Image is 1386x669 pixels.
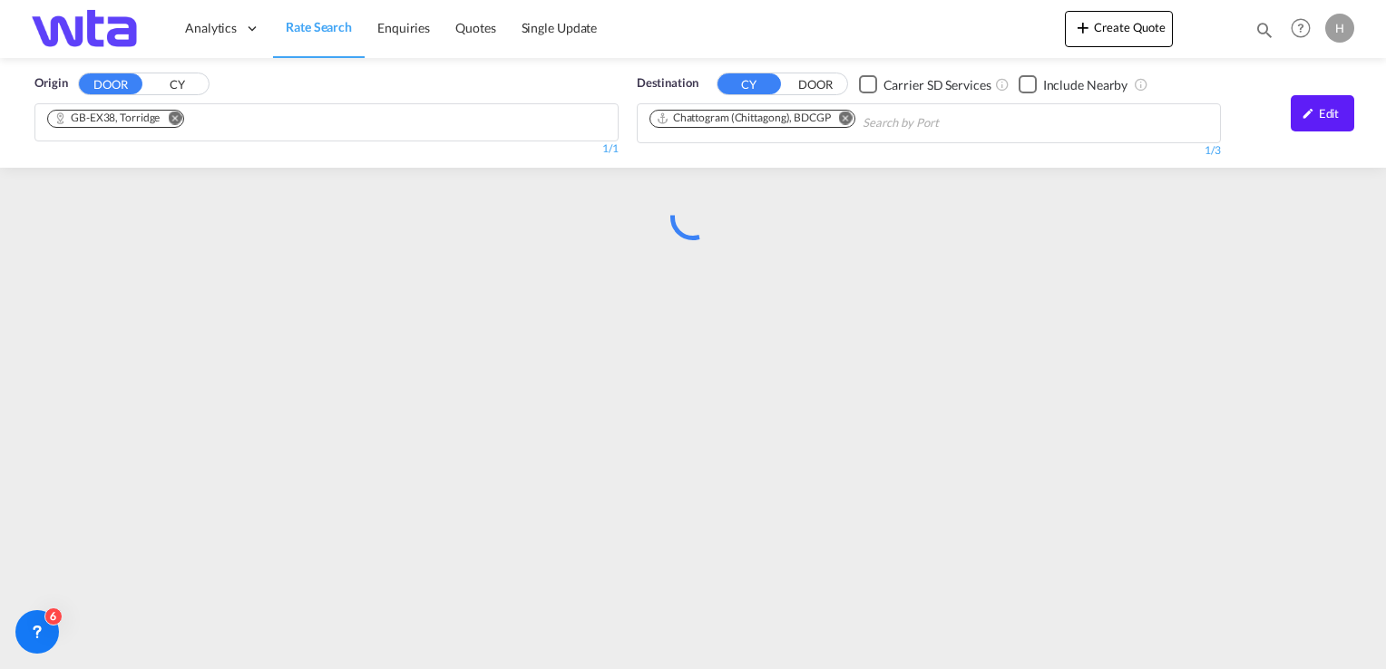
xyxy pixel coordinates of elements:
md-icon: Unchecked: Ignores neighbouring ports when fetching rates.Checked : Includes neighbouring ports w... [1134,77,1148,92]
md-icon: icon-plus 400-fg [1072,16,1094,38]
input: Chips input. [863,109,1035,138]
div: 1/1 [34,141,619,157]
span: Destination [637,74,698,92]
md-chips-wrap: Chips container. Use arrow keys to select chips. [647,104,1042,138]
div: 1/3 [637,143,1221,159]
img: bf843820205c11f09835497521dffd49.png [27,8,150,49]
span: Rate Search [286,19,352,34]
div: Press delete to remove this chip. [656,111,835,126]
button: icon-plus 400-fgCreate Quote [1065,11,1173,47]
span: Analytics [185,19,237,37]
div: icon-pencilEdit [1291,95,1354,131]
button: Remove [827,111,854,129]
div: GB-EX38, Torridge [54,111,160,126]
span: Single Update [522,20,598,35]
button: CY [717,73,781,94]
span: Quotes [455,20,495,35]
md-icon: icon-pencil [1302,107,1314,120]
span: Origin [34,74,67,92]
span: Help [1285,13,1316,44]
div: H [1325,14,1354,43]
div: Help [1285,13,1325,45]
div: Chattogram (Chittagong), BDCGP [656,111,831,126]
span: Enquiries [377,20,430,35]
button: Remove [156,111,183,129]
md-icon: icon-magnify [1254,20,1274,40]
md-checkbox: Checkbox No Ink [859,74,991,93]
div: Carrier SD Services [883,76,991,94]
md-checkbox: Checkbox No Ink [1019,74,1128,93]
button: CY [145,74,209,95]
div: Include Nearby [1043,76,1128,94]
button: DOOR [784,74,847,95]
button: DOOR [79,73,142,94]
div: Press delete to remove this chip. [54,111,163,126]
div: icon-magnify [1254,20,1274,47]
md-chips-wrap: Chips container. Use arrow keys to select chips. [44,104,199,136]
md-icon: Unchecked: Search for CY (Container Yard) services for all selected carriers.Checked : Search for... [995,77,1010,92]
